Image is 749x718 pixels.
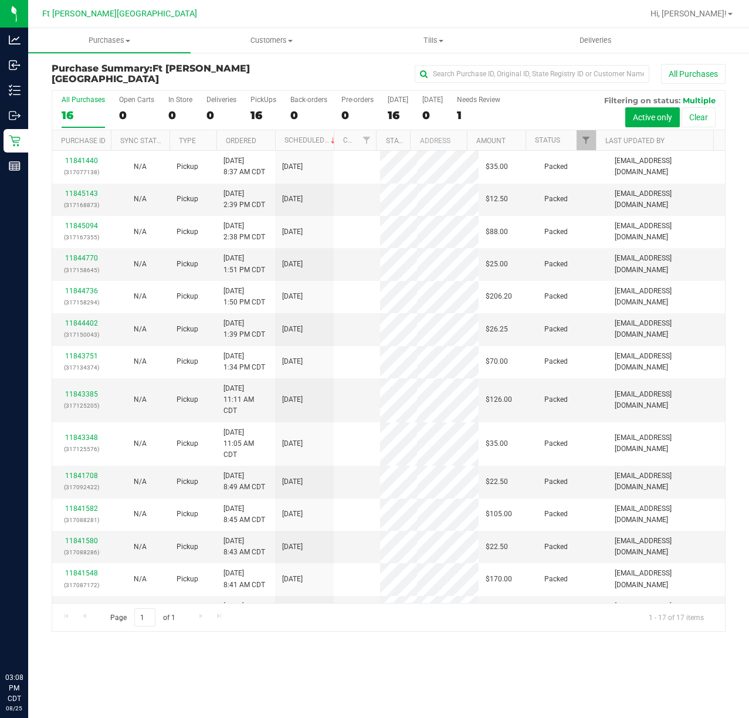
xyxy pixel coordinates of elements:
span: [EMAIL_ADDRESS][DOMAIN_NAME] [615,188,718,211]
a: Status [535,136,560,144]
a: 11841708 [65,472,98,480]
span: [EMAIL_ADDRESS][DOMAIN_NAME] [615,389,718,411]
h3: Purchase Summary: [52,63,276,84]
div: Deliveries [206,96,236,104]
span: Not Applicable [134,543,147,551]
span: [DATE] [282,438,303,449]
a: 11841580 [65,537,98,545]
inline-svg: Inventory [9,84,21,96]
a: 11841440 [65,157,98,165]
span: Hi, [PERSON_NAME]! [650,9,727,18]
span: Pickup [177,438,198,449]
div: 0 [168,109,192,122]
a: Type [179,137,196,145]
inline-svg: Outbound [9,110,21,121]
a: 11841582 [65,504,98,513]
div: Needs Review [457,96,500,104]
p: 03:08 PM CDT [5,672,23,704]
a: 11845143 [65,189,98,198]
span: [DATE] 11:05 AM CDT [223,427,268,461]
div: 16 [250,109,276,122]
span: [DATE] [282,574,303,585]
p: (317134374) [59,362,104,373]
button: N/A [134,394,147,405]
span: $170.00 [486,574,512,585]
p: (317125205) [59,400,104,411]
span: Pickup [177,574,198,585]
span: $70.00 [486,356,508,367]
a: Filter [357,130,376,150]
a: 11845094 [65,222,98,230]
span: Not Applicable [134,439,147,448]
span: [DATE] [282,356,303,367]
a: Last Updated By [605,137,665,145]
span: $22.50 [486,476,508,487]
span: Not Applicable [134,510,147,518]
span: [DATE] 2:38 PM CDT [223,221,265,243]
p: (317150043) [59,329,104,340]
span: Ft [PERSON_NAME][GEOGRAPHIC_DATA] [52,63,250,84]
span: Customers [191,35,353,46]
button: N/A [134,356,147,367]
span: [EMAIL_ADDRESS][DOMAIN_NAME] [615,155,718,178]
a: 11841367 [65,602,98,610]
div: Pre-orders [341,96,374,104]
span: $88.00 [486,226,508,238]
inline-svg: Reports [9,160,21,172]
span: Packed [544,356,568,367]
div: [DATE] [388,96,408,104]
span: Purchases [28,35,191,46]
a: State Registry ID [386,137,448,145]
span: [DATE] 2:39 PM CDT [223,188,265,211]
div: Open Carts [119,96,154,104]
button: N/A [134,324,147,335]
span: Ft [PERSON_NAME][GEOGRAPHIC_DATA] [42,9,197,19]
span: [DATE] [282,476,303,487]
a: 11843385 [65,390,98,398]
button: N/A [134,541,147,553]
input: Search Purchase ID, Original ID, State Registry ID or Customer Name... [415,65,649,83]
p: (317087172) [59,580,104,591]
span: [DATE] 11:11 AM CDT [223,383,268,417]
span: Pickup [177,324,198,335]
a: 11844770 [65,254,98,262]
span: Not Applicable [134,395,147,404]
span: $26.25 [486,324,508,335]
span: [DATE] [282,291,303,302]
div: 0 [119,109,154,122]
span: $25.00 [486,259,508,270]
a: 11844736 [65,287,98,295]
span: Pickup [177,226,198,238]
button: N/A [134,194,147,205]
span: Packed [544,291,568,302]
div: 0 [206,109,236,122]
th: Address [410,130,467,151]
span: Pickup [177,541,198,553]
p: (317125576) [59,443,104,455]
p: (317158294) [59,297,104,308]
span: [EMAIL_ADDRESS][DOMAIN_NAME] [615,286,718,308]
div: 16 [62,109,105,122]
div: PickUps [250,96,276,104]
span: [DATE] [282,394,303,405]
inline-svg: Analytics [9,34,21,46]
p: (317077138) [59,167,104,178]
span: Packed [544,324,568,335]
p: (317167355) [59,232,104,243]
span: Pickup [177,476,198,487]
span: Deliveries [564,35,628,46]
span: [DATE] 1:50 PM CDT [223,286,265,308]
span: [DATE] [282,259,303,270]
input: 1 [134,608,155,626]
div: 0 [290,109,327,122]
span: Not Applicable [134,228,147,236]
span: Not Applicable [134,292,147,300]
span: Pickup [177,509,198,520]
span: Not Applicable [134,195,147,203]
span: Pickup [177,161,198,172]
inline-svg: Inbound [9,59,21,71]
div: [DATE] [422,96,443,104]
span: Pickup [177,259,198,270]
button: N/A [134,476,147,487]
span: Not Applicable [134,260,147,268]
